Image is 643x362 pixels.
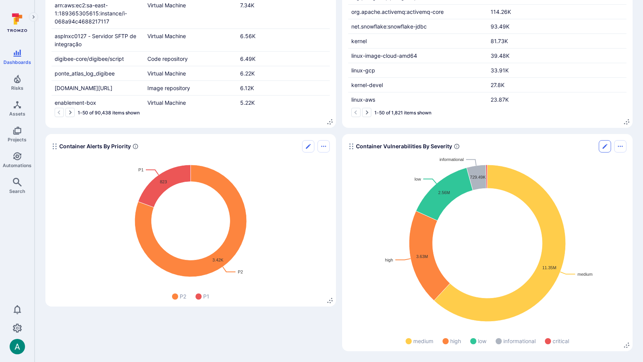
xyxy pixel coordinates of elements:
text: informational [439,157,464,162]
div: Cell for Asset Type [144,81,237,95]
div: Cell for Vulnerability Vulnerable Entity [348,5,488,19]
span: medium [413,337,433,345]
button: Options menu [614,140,626,153]
a: 23.87K [491,96,509,103]
div: Cell for Vulnerability Count [488,78,627,92]
span: Virtual Machine [147,99,186,106]
span: Dashboards [3,59,31,65]
a: digibee-core/digibee/script [55,55,124,62]
div: Cell for Asset Name [52,29,144,51]
a: 6.22K [240,70,255,77]
a: 6.49K [240,55,256,62]
div: Cell for Vulnerability Count [237,96,330,110]
span: critical [553,337,569,345]
div: Cell for Vulnerability Count [488,63,627,77]
div: Cell for Asset Name [52,52,144,66]
span: P1 [203,292,209,300]
span: linux-image-cloud-amd64 [351,52,417,59]
div: Cell for Vulnerability Count [488,49,627,63]
span: linux-gcp [351,67,375,74]
span: net.snowflake:snowflake-jdbc [351,23,427,30]
div: Cell for Vulnerability Count [237,81,330,95]
a: 27.8K [491,82,504,88]
div: Cell for Asset Name [52,81,144,95]
div: Cell for Vulnerability Count [237,52,330,66]
a: [DOMAIN_NAME][URL] [55,85,112,91]
span: Virtual Machine [147,33,186,39]
span: Container Vulnerabilities By Severity [356,142,452,150]
div: Cell for Vulnerability Count [488,92,627,107]
a: 5.22K [240,99,255,106]
a: enablement-box [55,99,96,106]
div: Cell for Asset Name [52,66,144,80]
div: Cell for Vulnerability Count [488,19,627,34]
text: high [385,258,393,262]
span: kernel-devel [351,82,383,88]
div: Cell for Vulnerability Vulnerable Entity [348,34,488,48]
span: Virtual Machine [147,2,186,8]
button: Go to the previous page [55,108,64,117]
a: 7.34K [240,2,254,8]
img: ACg8ocLSa5mPYBaXNx3eFu_EmspyJX0laNWN7cXOFirfQ7srZveEpg=s96-c [10,339,25,354]
text: medium [578,272,593,277]
text: P1 [139,168,144,172]
div: Cell for Vulnerability Vulnerable Entity [348,49,488,63]
div: Widget [342,134,633,351]
div: Cell for Asset Type [144,29,237,51]
button: Expand navigation menu [29,12,38,22]
a: 33.91K [491,67,509,74]
a: asplnxc0127 - Servidor SFTP de integração [55,33,136,47]
div: Cell for Asset Type [144,66,237,80]
span: Assets [9,111,25,117]
span: Projects [8,137,27,142]
div: Cell for Vulnerability Count [237,29,330,51]
div: Cell for Asset Type [144,52,237,66]
span: Code repository [147,55,188,62]
div: Cell for Asset Type [144,96,237,110]
span: kernel [351,38,367,44]
span: Container Alerts By Priority [59,142,131,150]
span: Search [9,188,25,194]
button: Go to the previous page [351,108,361,117]
a: 81.73K [491,38,508,44]
text: P2 [238,270,243,274]
div: Cell for Asset Name [52,96,144,110]
span: low [478,337,486,345]
span: linux-aws [351,96,375,103]
span: Risks [11,85,23,91]
a: 6.56K [240,33,256,39]
a: 114.26K [491,8,511,15]
i: Expand navigation menu [31,14,36,20]
button: Go to the next page [362,108,371,117]
button: Go to the next page [65,108,75,117]
div: Cell for Vulnerability Vulnerable Entity [348,92,488,107]
span: high [450,337,461,345]
span: org.apache.activemq:activemq-core [351,8,444,15]
span: 1-50 of 90,438 items shown [78,110,140,116]
a: 6.12K [240,85,254,91]
span: informational [503,337,536,345]
span: P2 [180,292,186,300]
div: Cell for Vulnerability Count [488,5,627,19]
div: Cell for Vulnerability Count [488,34,627,48]
div: Cell for Vulnerability Count [237,66,330,80]
text: low [414,177,421,181]
span: 1-50 of 1,821 items shown [374,110,431,116]
a: 93.49K [491,23,509,30]
span: Image repository [147,85,190,91]
button: Options menu [317,140,330,153]
div: Arjan Dehar [10,339,25,354]
div: Cell for Vulnerability Vulnerable Entity [348,19,488,34]
a: 39.48K [491,52,509,59]
div: Cell for Vulnerability Vulnerable Entity [348,63,488,77]
button: Edit [599,140,611,153]
a: ponte_atlas_log_digibee [55,70,115,77]
span: Virtual Machine [147,70,186,77]
button: Edit [302,140,314,153]
div: Cell for Vulnerability Vulnerable Entity [348,78,488,92]
a: arn:aws:ec2:sa-east-1:189365305615:instance/i-068a94c4688217117 [55,2,127,25]
span: Automations [3,163,32,168]
div: Widget [45,134,336,307]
